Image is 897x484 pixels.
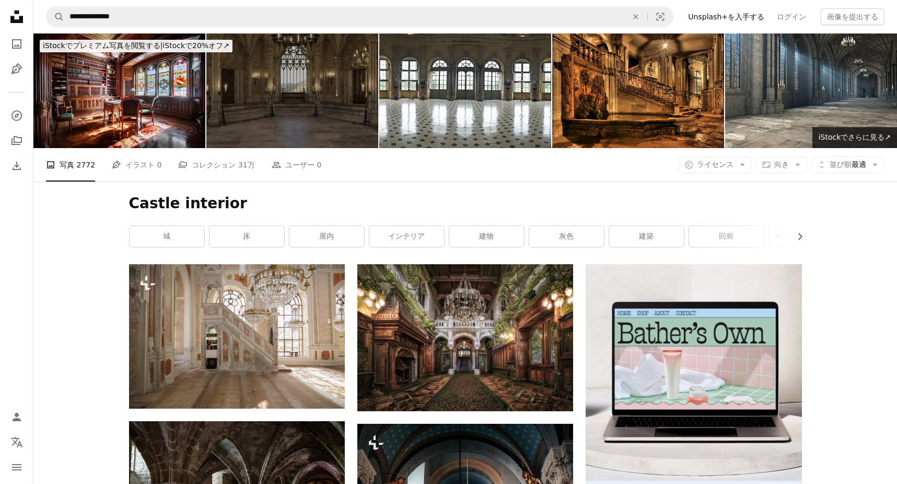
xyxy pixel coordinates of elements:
[129,194,802,213] h1: Castle interior
[6,105,27,126] a: 探す
[6,432,27,453] button: 言語
[529,226,604,247] a: 灰色
[6,59,27,80] a: イラスト
[774,160,789,168] span: 向き
[819,133,891,141] span: iStockでさらに見る ↗
[130,226,204,247] a: 城
[830,160,866,170] span: 最適
[317,159,321,171] span: 0
[238,159,255,171] span: 31万
[586,264,801,480] img: file-1707883121023-8e3502977149image
[129,264,345,408] img: 階段とシャンデリアのある広い部屋
[552,33,724,148] img: ドレスナー Zwinger -ドレスデン/ドイツ(HDR
[6,155,27,176] a: ダウンロード履歴
[112,148,161,182] a: イラスト 0
[682,8,771,25] a: Unsplash+を入手する
[697,160,733,168] span: ライセンス
[33,33,239,59] a: iStockでプレミアム写真を閲覧する|iStockで20%オフ↗
[812,127,897,148] a: iStockでさらに見る↗
[6,130,27,151] a: コレクション
[689,226,764,247] a: 回廊
[289,226,364,247] a: 屋内
[811,156,884,173] button: 並び順最適
[357,264,573,411] img: 天井から吊り下げられたシャンデリアのある広い部屋
[769,226,844,247] a: インテリアデザイン
[43,41,229,50] span: iStockで20%オフ ↗
[771,8,812,25] a: ログイン
[357,333,573,342] a: 天井から吊り下げられたシャンデリアのある広い部屋
[178,148,254,182] a: コレクション 31万
[272,148,321,182] a: ユーザー 0
[790,226,802,247] button: リストを右にスクロールする
[830,160,852,168] span: 並び順
[725,33,897,148] img: ゴシック大聖堂インテリアの 3 D イラストレーション
[129,331,345,341] a: 階段とシャンデリアのある広い部屋
[379,33,551,148] img: 反射ボールルーム、
[679,156,752,173] button: ライセンス
[46,7,64,27] button: Unsplashで検索する
[6,457,27,478] button: メニュー
[157,159,162,171] span: 0
[449,226,524,247] a: 建物
[6,407,27,427] a: ログイン / 登録する
[6,33,27,54] a: 写真
[821,8,884,25] button: 画像を提出する
[33,33,205,148] img: アンブロネ村のフランス市庁舎にある歴史的な市長室には、図書室と木製家具があります
[609,226,684,247] a: 建築
[648,7,673,27] button: ビジュアル検索
[369,226,444,247] a: インテリア
[209,226,284,247] a: 床
[43,41,162,50] span: iStockでプレミアム写真を閲覧する |
[624,7,647,27] button: 全てクリア
[46,6,673,27] form: サイト内でビジュアルを探す
[206,33,378,148] img: 城の3dイラストでファンタジー中世寺院
[756,156,807,173] button: 向き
